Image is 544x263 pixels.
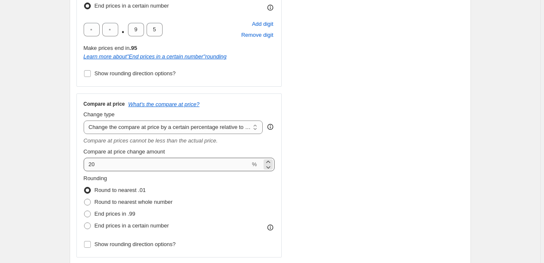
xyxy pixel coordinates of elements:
[95,222,169,229] span: End prices in a certain number
[95,187,146,193] span: Round to nearest .01
[252,20,273,28] span: Add digit
[84,137,218,144] i: Compare at prices cannot be less than the actual price.
[84,23,100,36] input: ﹡
[95,211,136,217] span: End prices in .99
[84,175,107,181] span: Rounding
[128,101,200,107] button: What's the compare at price?
[95,70,176,77] span: Show rounding direction options?
[102,23,118,36] input: ﹡
[128,23,144,36] input: ﹡
[84,148,165,155] span: Compare at price change amount
[84,111,115,118] span: Change type
[84,158,250,171] input: 20
[95,241,176,247] span: Show rounding direction options?
[240,30,275,41] button: Remove placeholder
[84,101,125,107] h3: Compare at price
[95,3,169,9] span: End prices in a certain number
[121,23,125,36] span: .
[147,23,163,36] input: ﹡
[84,45,137,51] span: Make prices end in
[252,161,257,167] span: %
[250,19,275,30] button: Add placeholder
[241,31,273,39] span: Remove digit
[95,199,173,205] span: Round to nearest whole number
[266,123,275,131] div: help
[84,53,227,60] a: Learn more about"End prices in a certain number"rounding
[84,53,227,60] i: Learn more about " End prices in a certain number " rounding
[130,45,137,51] b: .95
